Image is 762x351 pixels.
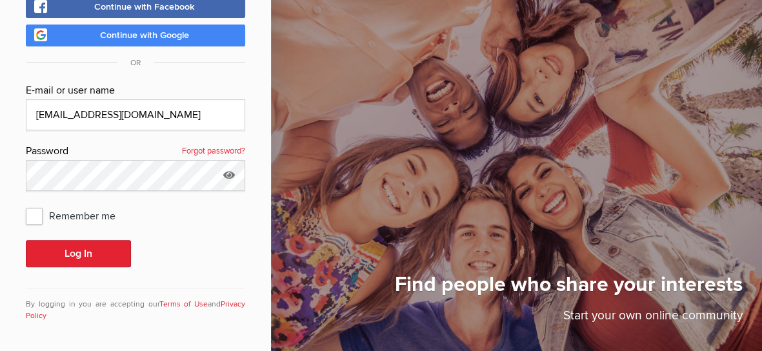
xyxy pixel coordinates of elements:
a: Terms of Use [159,299,208,309]
button: Log In [26,240,131,267]
a: Forgot password? [182,143,245,160]
div: By logging in you are accepting our and [26,288,245,322]
div: Password [26,143,245,160]
span: Remember me [26,204,128,227]
div: E-mail or user name [26,83,245,99]
span: Continue with Facebook [94,1,195,12]
h1: Find people who share your interests [395,272,743,306]
span: OR [117,58,154,68]
input: Email@address.com [26,99,245,130]
span: Continue with Google [100,30,189,41]
a: Continue with Google [26,25,245,46]
p: Start your own online community [395,306,743,332]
